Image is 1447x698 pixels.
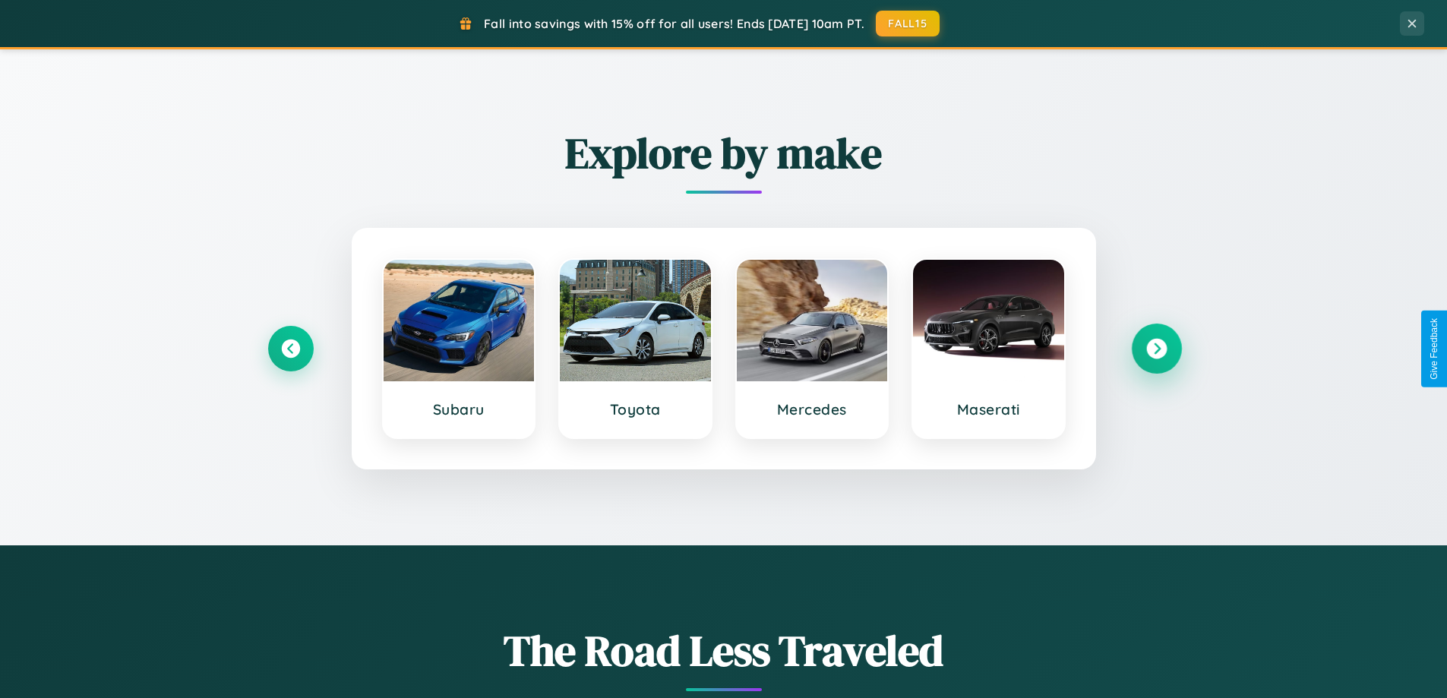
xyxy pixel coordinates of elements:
[876,11,940,36] button: FALL15
[268,124,1180,182] h2: Explore by make
[575,400,696,418] h3: Toyota
[399,400,520,418] h3: Subaru
[268,621,1180,680] h1: The Road Less Traveled
[928,400,1049,418] h3: Maserati
[1429,318,1439,380] div: Give Feedback
[484,16,864,31] span: Fall into savings with 15% off for all users! Ends [DATE] 10am PT.
[752,400,873,418] h3: Mercedes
